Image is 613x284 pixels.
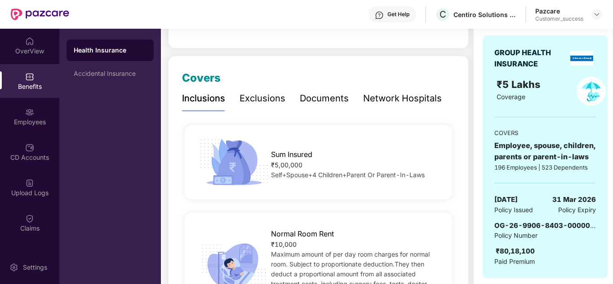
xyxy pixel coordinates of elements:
[25,72,34,81] img: svg+xml;base64,PHN2ZyBpZD0iQmVuZWZpdHMiIHhtbG5zPSJodHRwOi8vd3d3LnczLm9yZy8yMDAwL3N2ZyIgd2lkdGg9Ij...
[25,179,34,188] img: svg+xml;base64,PHN2ZyBpZD0iVXBsb2FkX0xvZ3MiIGRhdGEtbmFtZT0iVXBsb2FkIExvZ3MiIHhtbG5zPSJodHRwOi8vd3...
[20,263,50,272] div: Settings
[494,194,518,205] span: [DATE]
[9,263,18,272] img: svg+xml;base64,PHN2ZyBpZD0iU2V0dGluZy0yMHgyMCIgeG1sbnM9Imh0dHA6Ly93d3cudzMub3JnLzIwMDAvc3ZnIiB3aW...
[271,171,425,179] span: Self+Spouse+4 Children+Parent Or Parent-In-Laws
[494,221,604,230] span: OG-26-9906-8403-00000010
[375,11,384,20] img: svg+xml;base64,PHN2ZyBpZD0iSGVscC0zMngzMiIgeG1sbnM9Imh0dHA6Ly93d3cudzMub3JnLzIwMDAvc3ZnIiB3aWR0aD...
[494,140,596,162] div: Employee, spouse, children, parents or parent-in-laws
[300,92,349,105] div: Documents
[271,160,440,170] div: ₹5,00,000
[387,11,409,18] div: Get Help
[74,46,147,55] div: Health Insurance
[497,79,543,90] span: ₹5 Lakhs
[74,70,147,77] div: Accidental Insurance
[182,71,221,84] span: Covers
[497,93,525,100] span: Coverage
[240,92,285,105] div: Exclusions
[11,9,69,20] img: New Pazcare Logo
[440,9,446,20] span: C
[25,143,34,152] img: svg+xml;base64,PHN2ZyBpZD0iQ0RfQWNjb3VudHMiIGRhdGEtbmFtZT0iQ0QgQWNjb3VudHMiIHhtbG5zPSJodHRwOi8vd3...
[363,92,442,105] div: Network Hospitals
[577,77,606,106] img: policyIcon
[25,249,34,258] img: svg+xml;base64,PHN2ZyBpZD0iRW5kb3JzZW1lbnRzIiB4bWxucz0iaHR0cDovL3d3dy53My5vcmcvMjAwMC9zdmciIHdpZH...
[494,47,567,70] div: GROUP HEALTH INSURANCE
[593,11,600,18] img: svg+xml;base64,PHN2ZyBpZD0iRHJvcGRvd24tMzJ4MzIiIHhtbG5zPSJodHRwOi8vd3d3LnczLm9yZy8yMDAwL3N2ZyIgd2...
[271,228,334,240] span: Normal Room Rent
[182,92,225,105] div: Inclusions
[494,257,535,267] span: Paid Premium
[558,205,596,215] span: Policy Expiry
[494,232,537,239] span: Policy Number
[494,128,596,137] div: COVERS
[453,10,516,19] div: Centiro Solutions Private Limited
[494,163,596,172] div: 196 Employees | 523 Dependents
[25,214,34,223] img: svg+xml;base64,PHN2ZyBpZD0iQ2xhaW0iIHhtbG5zPSJodHRwOi8vd3d3LnczLm9yZy8yMDAwL3N2ZyIgd2lkdGg9IjIwIi...
[25,37,34,46] img: svg+xml;base64,PHN2ZyBpZD0iSG9tZSIgeG1sbnM9Imh0dHA6Ly93d3cudzMub3JnLzIwMDAvc3ZnIiB3aWR0aD0iMjAiIG...
[197,136,271,188] img: icon
[271,149,312,160] span: Sum Insured
[494,205,533,215] span: Policy Issued
[25,108,34,117] img: svg+xml;base64,PHN2ZyBpZD0iRW1wbG95ZWVzIiB4bWxucz0iaHR0cDovL3d3dy53My5vcmcvMjAwMC9zdmciIHdpZHRoPS...
[496,246,535,257] div: ₹80,18,100
[570,51,593,66] img: insurerLogo
[552,194,596,205] span: 31 Mar 2026
[271,240,440,249] div: ₹10,000
[535,15,583,22] div: Customer_success
[535,7,583,15] div: Pazcare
